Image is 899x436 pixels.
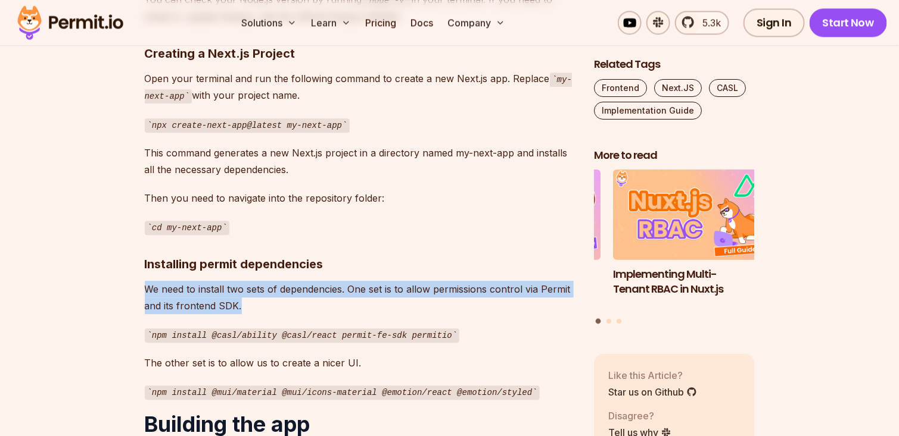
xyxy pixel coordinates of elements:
[744,8,805,37] a: Sign In
[654,79,702,97] a: Next.JS
[306,11,356,34] button: Learn
[145,257,323,271] strong: Installing permit dependencies
[12,2,129,43] img: Permit logo
[617,319,621,324] button: Go to slide 3
[145,46,295,61] strong: Creating a Next.js Project
[594,170,755,326] div: Posts
[608,368,697,382] p: Like this Article?
[695,15,721,30] span: 5.3k
[594,102,702,120] a: Implementation Guide
[594,148,755,163] h2: More to read
[596,319,601,324] button: Go to slide 1
[145,118,350,133] code: npx create-next-app@latest my-next-app
[613,267,774,297] h3: Implementing Multi-Tenant RBAC in Nuxt.js
[406,11,438,34] a: Docs
[145,221,229,235] code: cd my-next-app
[145,355,575,371] p: The other set is to allow us to create a nicer UI.
[237,11,301,34] button: Solutions
[145,145,575,178] p: This command generates a new Next.js project in a directory named my-next-app and installs all th...
[810,8,888,37] a: Start Now
[613,170,774,312] li: 1 of 3
[709,79,746,97] a: CASL
[594,79,647,97] a: Frontend
[145,70,575,104] p: Open your terminal and run the following command to create a new Next.js app. Replace with your p...
[145,281,575,314] p: We need to install two sets of dependencies. One set is to allow permissions control via Permit a...
[606,319,611,324] button: Go to slide 2
[608,409,671,423] p: Disagree?
[360,11,401,34] a: Pricing
[675,11,729,34] a: 5.3k
[145,190,575,206] p: Then you need to navigate into the repository folder:
[443,11,510,34] button: Company
[145,328,460,343] code: npm install @casl/ability @casl/react permit-fe-sdk permitio
[594,57,755,72] h2: Related Tags
[145,385,540,400] code: npm install @mui/material @mui/icons-material @emotion/react @emotion/styled
[613,170,774,312] a: Implementing Multi-Tenant RBAC in Nuxt.jsImplementing Multi-Tenant RBAC in Nuxt.js
[608,385,697,399] a: Star us on Github
[613,170,774,261] img: Implementing Multi-Tenant RBAC in Nuxt.js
